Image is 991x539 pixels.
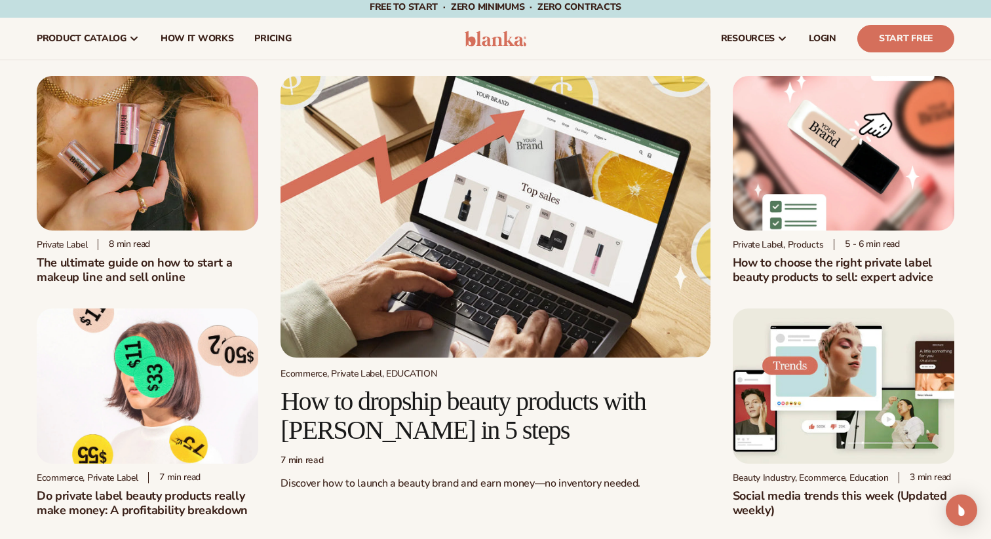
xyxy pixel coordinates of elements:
[733,472,889,483] div: Beauty Industry, Ecommerce, Education
[733,76,954,285] a: Private Label Beauty Products Click Private Label, Products 5 - 6 min readHow to choose the right...
[148,472,201,483] div: 7 min read
[733,76,954,231] img: Private Label Beauty Products Click
[281,455,710,466] div: 7 min read
[37,489,258,517] h2: Do private label beauty products really make money: A profitability breakdown
[98,239,150,250] div: 8 min read
[37,472,138,483] div: Ecommerce, Private Label
[899,472,951,483] div: 3 min read
[370,1,621,13] span: Free to start · ZERO minimums · ZERO contracts
[733,308,954,464] img: Social media trends this week (Updated weekly)
[798,18,847,60] a: LOGIN
[37,308,258,517] a: Profitability of private label company Ecommerce, Private Label 7 min readDo private label beauty...
[733,489,954,517] h2: Social media trends this week (Updated weekly)
[37,76,258,231] img: Person holding branded make up with a solid pink background
[244,18,301,60] a: pricing
[946,494,977,526] div: Open Intercom Messenger
[834,239,900,250] div: 5 - 6 min read
[281,76,710,502] a: Growing money with ecommerce Ecommerce, Private Label, EDUCATION How to dropship beauty products ...
[809,33,836,44] span: LOGIN
[150,18,244,60] a: How It Works
[733,308,954,517] a: Social media trends this week (Updated weekly) Beauty Industry, Ecommerce, Education 3 min readSo...
[37,33,126,44] span: product catalog
[37,239,87,250] div: Private label
[733,239,824,250] div: Private Label, Products
[733,255,954,284] h2: How to choose the right private label beauty products to sell: expert advice
[254,33,291,44] span: pricing
[161,33,234,44] span: How It Works
[281,368,710,379] div: Ecommerce, Private Label, EDUCATION
[26,18,150,60] a: product catalog
[37,255,258,284] h1: The ultimate guide on how to start a makeup line and sell online
[281,387,710,445] h2: How to dropship beauty products with [PERSON_NAME] in 5 steps
[721,33,775,44] span: resources
[281,477,710,491] p: Discover how to launch a beauty brand and earn money—no inventory needed.
[281,76,710,358] img: Growing money with ecommerce
[37,308,258,464] img: Profitability of private label company
[37,76,258,285] a: Person holding branded make up with a solid pink background Private label 8 min readThe ultimate ...
[465,31,527,46] img: logo
[710,18,798,60] a: resources
[857,25,954,52] a: Start Free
